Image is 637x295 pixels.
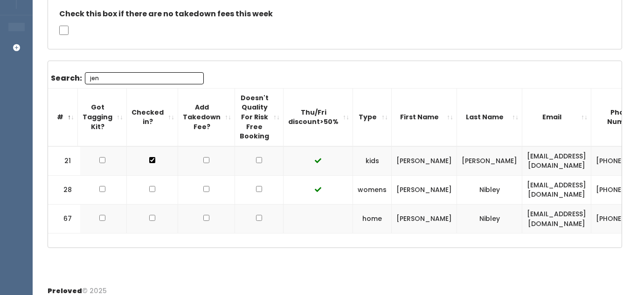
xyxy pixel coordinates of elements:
td: Nibley [457,205,522,233]
td: [EMAIL_ADDRESS][DOMAIN_NAME] [522,205,591,233]
td: [PERSON_NAME] [392,205,457,233]
th: Thu/Fri discount&gt;50%: activate to sort column ascending [284,88,353,146]
th: Email: activate to sort column ascending [522,88,591,146]
th: Checked in?: activate to sort column ascending [127,88,178,146]
th: First Name: activate to sort column ascending [392,88,457,146]
td: [PERSON_NAME] [457,146,522,176]
td: 28 [48,175,81,204]
input: Search: [85,72,204,84]
label: Search: [51,72,204,84]
th: Got Tagging Kit?: activate to sort column ascending [78,88,127,146]
th: Last Name: activate to sort column ascending [457,88,522,146]
td: Nibley [457,175,522,204]
td: [EMAIL_ADDRESS][DOMAIN_NAME] [522,146,591,176]
th: Doesn't Quality For Risk Free Booking : activate to sort column ascending [235,88,284,146]
td: [PERSON_NAME] [392,146,457,176]
td: 67 [48,205,81,233]
td: womens [353,175,392,204]
td: home [353,205,392,233]
td: [EMAIL_ADDRESS][DOMAIN_NAME] [522,175,591,204]
th: Add Takedown Fee?: activate to sort column ascending [178,88,235,146]
h5: Check this box if there are no takedown fees this week [59,10,610,18]
td: kids [353,146,392,176]
td: 21 [48,146,81,176]
td: [PERSON_NAME] [392,175,457,204]
th: Type: activate to sort column ascending [353,88,392,146]
th: #: activate to sort column descending [45,88,78,146]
